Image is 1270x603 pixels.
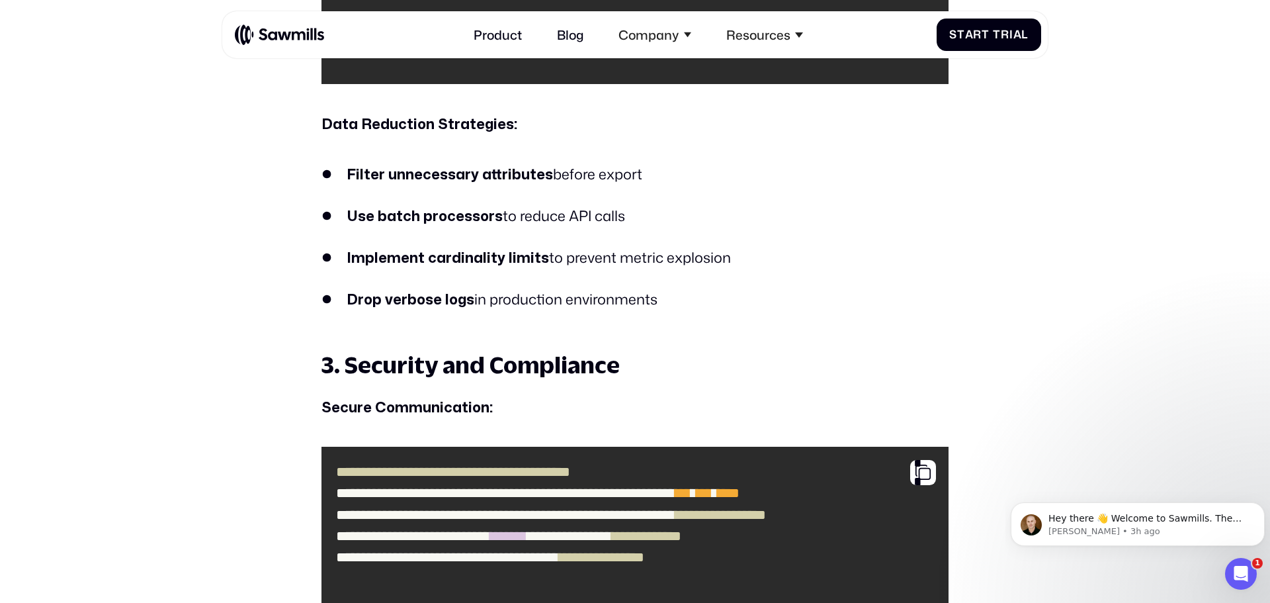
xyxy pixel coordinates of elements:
a: StartTrial [937,19,1042,51]
span: t [982,28,990,41]
strong: Drop verbose logs [347,293,474,307]
h3: 3. Security and Compliance [321,349,949,380]
span: l [1021,28,1029,41]
div: Resources [717,17,812,52]
strong: Use batch processors [347,210,503,224]
span: i [1009,28,1013,41]
strong: Implement cardinality limits [347,252,549,265]
span: T [993,28,1001,41]
iframe: Intercom notifications message [1005,475,1270,567]
p: Message from Winston, sent 3h ago [43,51,243,63]
span: Hey there 👋 Welcome to Sawmills. The smart telemetry management platform that solves cost, qualit... [43,38,236,102]
li: to prevent metric explosion [321,247,949,269]
li: in production environments [321,289,949,311]
a: Blog [547,17,593,52]
span: S [949,28,957,41]
span: r [1001,28,1009,41]
span: t [957,28,965,41]
iframe: Intercom live chat [1225,558,1257,590]
div: Company [609,17,700,52]
div: Company [618,27,679,42]
span: a [1013,28,1022,41]
li: before export [321,163,949,186]
strong: Filter unnecessary attributes [347,168,553,182]
span: 1 [1252,558,1263,569]
a: Product [464,17,532,52]
span: r [973,28,982,41]
strong: Data Reduction Strategies: [321,118,517,132]
strong: Secure Communication: [321,401,493,415]
span: a [965,28,974,41]
li: to reduce API calls [321,205,949,228]
div: Resources [726,27,790,42]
